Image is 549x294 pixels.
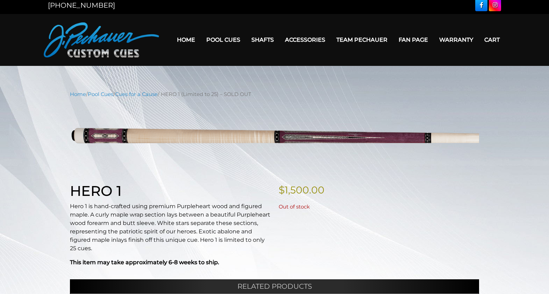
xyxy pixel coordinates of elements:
[70,259,219,266] strong: This item may take approximately 6-8 weeks to ship.
[70,183,270,199] h1: HERO 1
[70,103,479,172] img: WWIA-2024-warrior-cue-1.png
[70,90,479,98] nav: Breadcrumb
[279,203,479,211] p: Out of stock
[88,91,113,97] a: Pool Cues
[246,31,279,49] a: Shafts
[70,202,270,253] p: Hero 1 is hand-crafted using premium Purpleheart wood and figured maple. A curly maple wrap secti...
[279,184,325,196] bdi: 1,500.00
[331,31,393,49] a: Team Pechauer
[479,31,505,49] a: Cart
[393,31,434,49] a: Fan Page
[48,1,115,9] a: [PHONE_NUMBER]
[70,279,479,293] h2: Related products
[44,22,159,57] img: Pechauer Custom Cues
[434,31,479,49] a: Warranty
[115,91,158,97] a: Cues for a Cause
[279,184,285,196] span: $
[171,31,201,49] a: Home
[279,31,331,49] a: Accessories
[70,91,86,97] a: Home
[201,31,246,49] a: Pool Cues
